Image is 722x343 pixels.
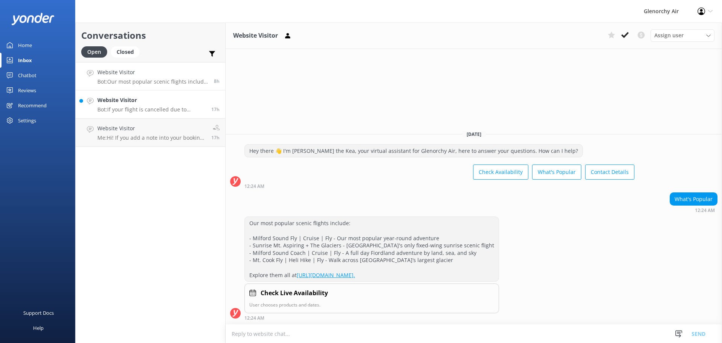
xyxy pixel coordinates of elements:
h2: Conversations [81,28,220,43]
div: Oct 09 2025 12:24am (UTC +13:00) Pacific/Auckland [244,183,634,189]
a: [URL][DOMAIN_NAME]. [297,271,355,279]
div: Our most popular scenic flights include: - Milford Sound Fly | Cruise | Fly - Our most popular ye... [245,217,499,281]
a: Closed [111,47,143,56]
p: Me: Hi! If you add a note into your bookings that you are travelling together we will put you in ... [97,134,206,141]
div: Hey there 👋 I'm [PERSON_NAME] the Kea, your virtual assistant for Glenorchy Air, here to answer y... [245,145,582,157]
div: Settings [18,113,36,128]
p: Bot: If your flight is cancelled due to adverse weather conditions, we will attempt to reschedule... [97,106,206,113]
span: [DATE] [462,131,486,137]
h4: Website Visitor [97,96,206,104]
a: Open [81,47,111,56]
div: Help [33,320,44,335]
span: Oct 08 2025 03:35pm (UTC +13:00) Pacific/Auckland [211,106,220,113]
strong: 12:24 AM [695,208,715,213]
button: Contact Details [585,165,634,180]
div: Reviews [18,83,36,98]
p: User chooses products and dates. [249,301,494,308]
div: Oct 09 2025 12:24am (UTC +13:00) Pacific/Auckland [244,315,499,320]
div: Chatbot [18,68,36,83]
div: Closed [111,46,140,58]
img: yonder-white-logo.png [11,13,55,25]
a: Website VisitorBot:If your flight is cancelled due to adverse weather conditions, we will attempt... [76,90,225,119]
h4: Check Live Availability [261,288,328,298]
p: Bot: Our most popular scenic flights include: - Milford Sound Fly | Cruise | Fly - Our most popul... [97,78,208,85]
div: Assign User [651,29,714,41]
button: Check Availability [473,165,528,180]
div: Recommend [18,98,47,113]
span: Assign user [654,31,684,40]
strong: 12:24 AM [244,316,264,320]
h4: Website Visitor [97,68,208,76]
h3: Website Visitor [233,31,278,41]
span: Oct 08 2025 03:07pm (UTC +13:00) Pacific/Auckland [211,134,220,141]
a: Website VisitorMe:Hi! If you add a note into your bookings that you are travelling together we wi... [76,119,225,147]
span: Oct 09 2025 12:24am (UTC +13:00) Pacific/Auckland [214,78,220,84]
a: Website VisitorBot:Our most popular scenic flights include: - Milford Sound Fly | Cruise | Fly - ... [76,62,225,90]
div: Inbox [18,53,32,68]
button: What's Popular [532,165,581,180]
h4: Website Visitor [97,124,206,133]
strong: 12:24 AM [244,184,264,189]
div: Open [81,46,107,58]
div: Home [18,38,32,53]
div: Oct 09 2025 12:24am (UTC +13:00) Pacific/Auckland [670,207,717,213]
div: Support Docs [23,305,54,320]
div: What's Popular [670,193,717,206]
